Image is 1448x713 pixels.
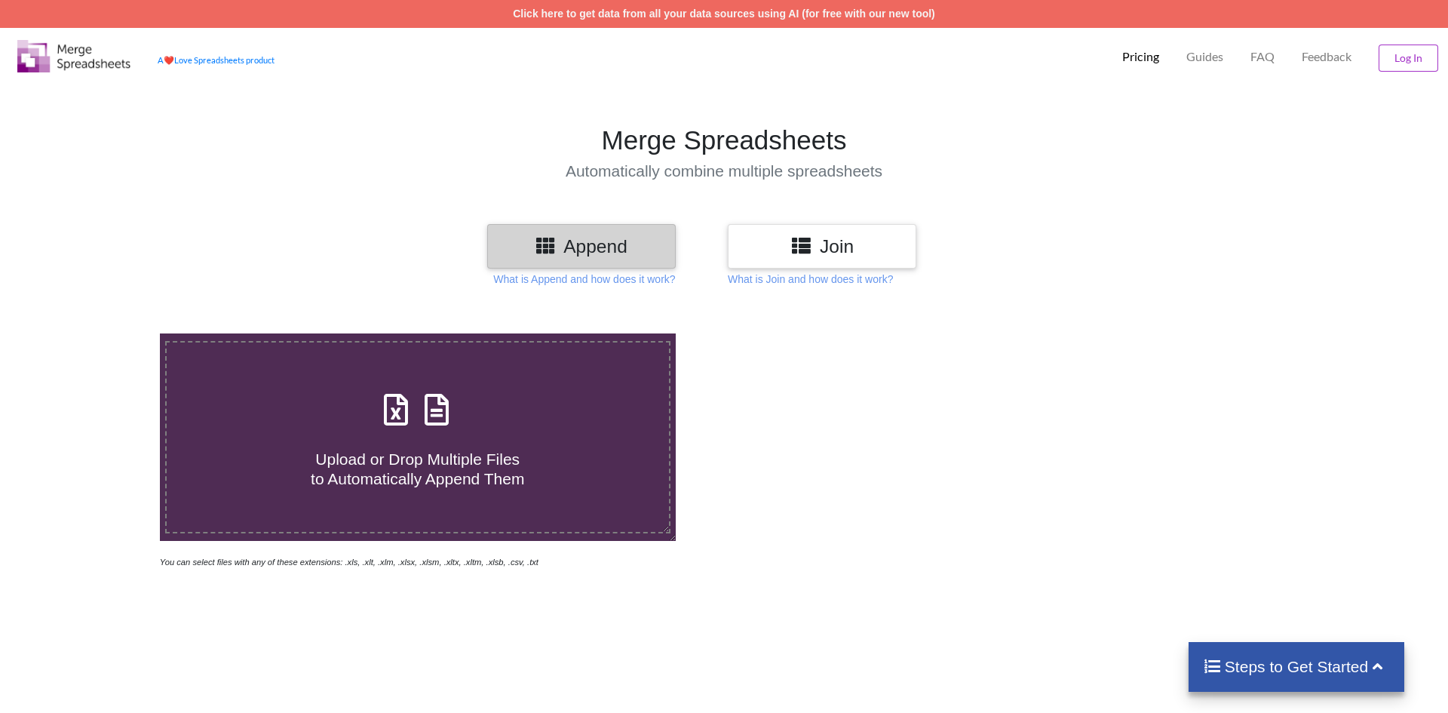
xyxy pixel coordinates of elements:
span: Feedback [1302,51,1351,63]
p: FAQ [1250,49,1275,65]
p: Guides [1186,49,1223,65]
img: Logo.png [17,40,130,72]
h3: Join [739,235,905,257]
a: Click here to get data from all your data sources using AI (for free with our new tool) [513,8,935,20]
h3: Append [499,235,664,257]
button: Log In [1379,45,1438,72]
p: Pricing [1122,49,1159,65]
i: You can select files with any of these extensions: .xls, .xlt, .xlm, .xlsx, .xlsm, .xltx, .xltm, ... [160,558,538,567]
span: heart [164,55,174,65]
p: What is Join and how does it work? [728,272,893,287]
span: Upload or Drop Multiple Files to Automatically Append Them [311,450,524,487]
p: What is Append and how does it work? [493,272,675,287]
a: AheartLove Spreadsheets product [158,55,275,65]
h4: Steps to Get Started [1204,657,1390,676]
